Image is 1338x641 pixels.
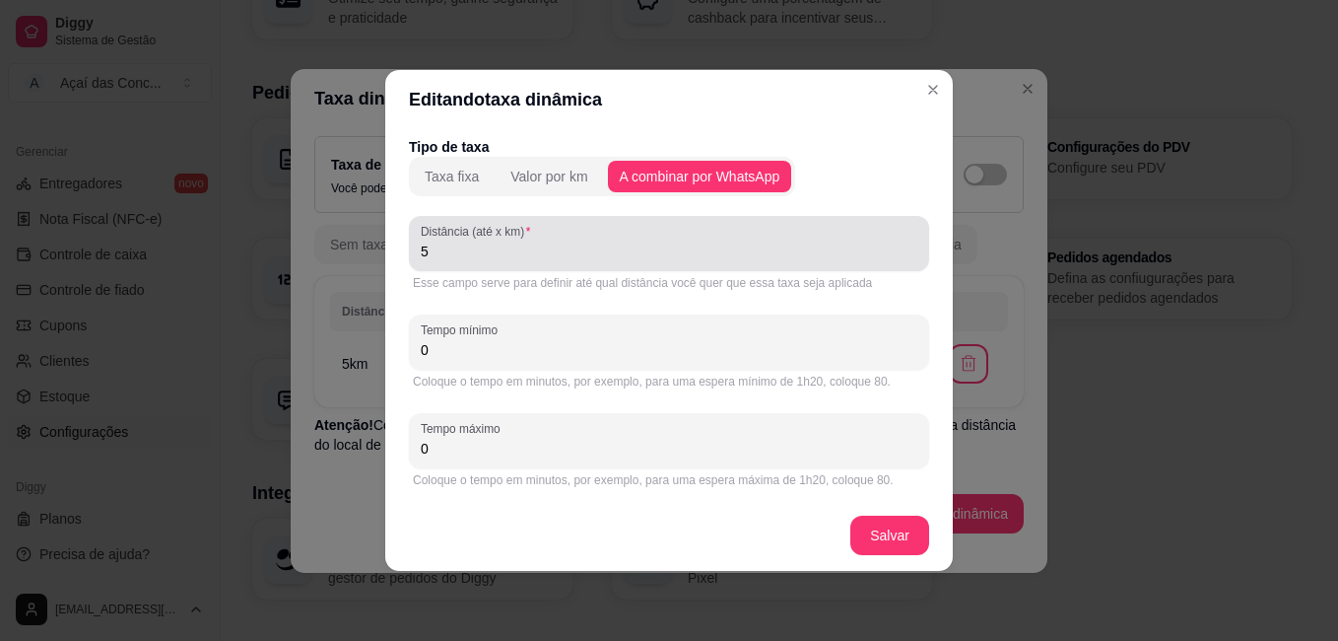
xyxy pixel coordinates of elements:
header: Editando taxa dinâmica [385,70,953,129]
button: Close [917,74,949,106]
div: Coloque o tempo em minutos, por exemplo, para uma espera mínimo de 1h20, coloque 80. [413,374,925,390]
div: Taxa fixa [425,167,479,186]
label: Distância (até x km) [421,223,537,240]
label: Tempo mínimo [421,321,504,338]
div: Coloque o tempo em minutos, por exemplo, para uma espera máxima de 1h20, coloque 80. [413,472,925,488]
input: Tempo máximo [421,439,917,459]
p: Tipo de taxa [409,137,929,157]
input: Distância (até x km) [421,242,917,261]
input: Tempo mínimo [421,340,917,360]
div: Esse campo serve para definir até qual distância você quer que essa taxa seja aplicada [413,275,925,291]
button: Salvar [850,516,929,555]
div: A combinar por WhatsApp [620,167,780,186]
label: Tempo máximo [421,420,506,437]
div: Valor por km [510,167,587,186]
